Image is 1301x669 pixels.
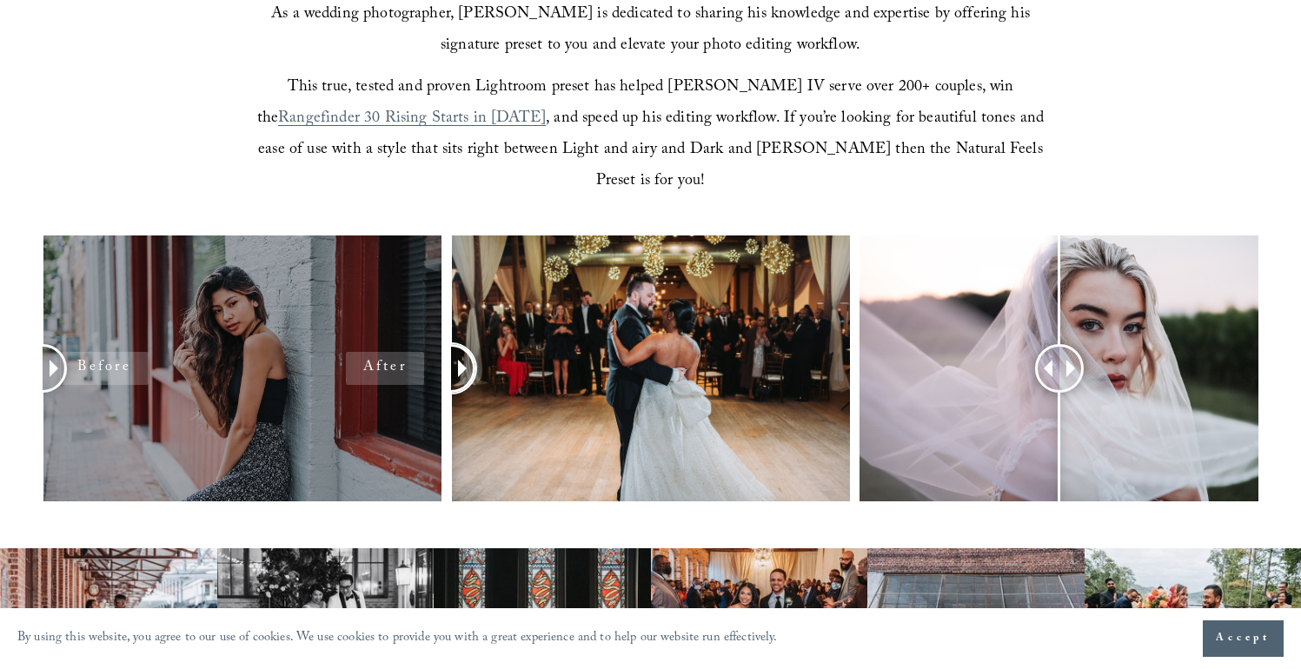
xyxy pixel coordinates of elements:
[1203,620,1284,657] button: Accept
[257,75,1019,133] span: This true, tested and proven Lightroom preset has helped [PERSON_NAME] IV serve over 200+ couples...
[278,106,546,133] a: Rangefinder 30 Rising Starts in [DATE]
[258,106,1048,195] span: , and speed up his editing workflow. If you’re looking for beautiful tones and ease of use with a...
[1216,630,1271,647] span: Accept
[17,626,778,652] p: By using this website, you agree to our use of cookies. We use cookies to provide you with a grea...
